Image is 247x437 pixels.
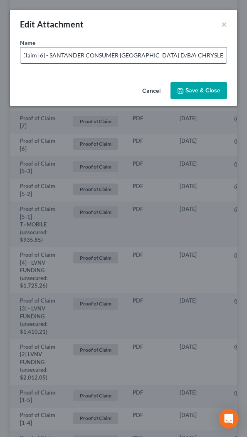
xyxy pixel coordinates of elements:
span: Edit [20,19,35,29]
input: Enter name... [20,47,227,63]
button: × [221,19,227,29]
span: Attachment [37,19,84,29]
span: Name [20,39,35,46]
button: Cancel [136,83,167,99]
span: Save & Close [185,87,220,94]
button: Save & Close [170,82,227,99]
div: Open Intercom Messenger [219,409,239,429]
